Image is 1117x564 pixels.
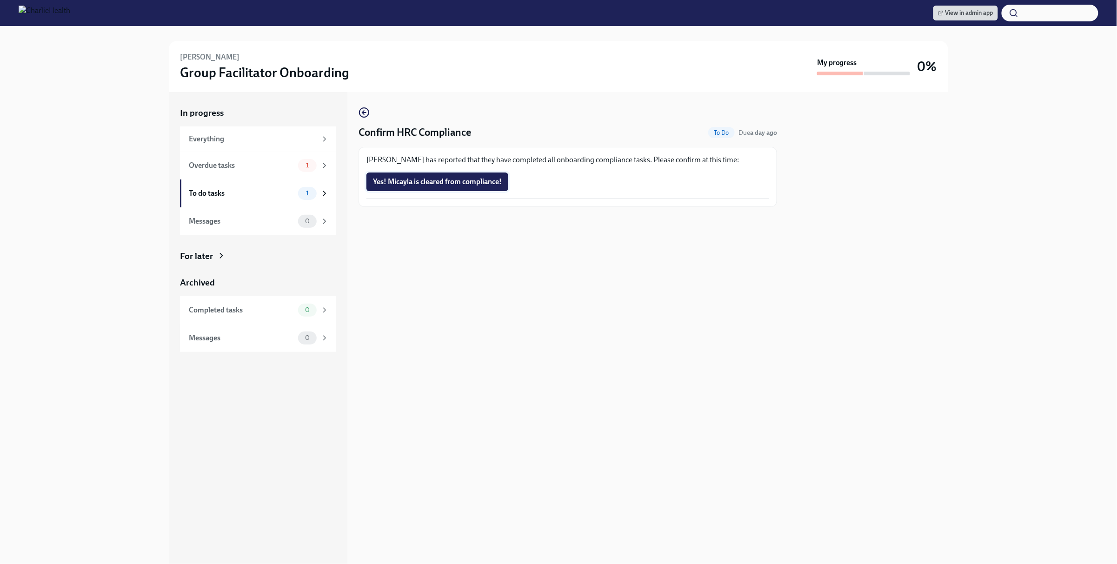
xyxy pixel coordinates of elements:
[366,155,769,165] p: [PERSON_NAME] has reported that they have completed all onboarding compliance tasks. Please confi...
[189,134,317,144] div: Everything
[918,58,937,75] h3: 0%
[180,52,239,62] h6: [PERSON_NAME]
[189,216,294,226] div: Messages
[750,129,777,137] strong: a day ago
[189,333,294,343] div: Messages
[180,126,336,152] a: Everything
[180,179,336,207] a: To do tasks1
[299,218,315,225] span: 0
[180,152,336,179] a: Overdue tasks1
[373,177,502,186] span: Yes! Micayla is cleared from compliance!
[738,129,777,137] span: Due
[189,305,294,315] div: Completed tasks
[300,162,314,169] span: 1
[938,8,993,18] span: View in admin app
[359,126,471,139] h4: Confirm HRC Compliance
[180,324,336,352] a: Messages0
[366,173,508,191] button: Yes! Micayla is cleared from compliance!
[180,107,336,119] a: In progress
[299,306,315,313] span: 0
[933,6,998,20] a: View in admin app
[180,296,336,324] a: Completed tasks0
[738,128,777,137] span: August 18th, 2025 10:00
[189,160,294,171] div: Overdue tasks
[189,188,294,199] div: To do tasks
[180,250,336,262] a: For later
[180,207,336,235] a: Messages0
[300,190,314,197] span: 1
[817,58,857,68] strong: My progress
[299,334,315,341] span: 0
[708,129,735,136] span: To Do
[180,64,349,81] h3: Group Facilitator Onboarding
[19,6,70,20] img: CharlieHealth
[180,277,336,289] a: Archived
[180,250,213,262] div: For later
